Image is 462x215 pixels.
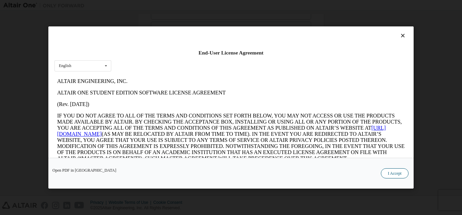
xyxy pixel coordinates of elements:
p: ALTAIR ONE STUDENT EDITION SOFTWARE LICENSE AGREEMENT [3,14,350,20]
a: Open PDF in [GEOGRAPHIC_DATA] [52,168,116,172]
p: (Rev. [DATE]) [3,26,350,32]
div: End-User License Agreement [54,49,408,56]
p: ALTAIR ENGINEERING, INC. [3,3,350,9]
a: [URL][DOMAIN_NAME] [3,49,331,61]
p: IF YOU DO NOT AGREE TO ALL OF THE TERMS AND CONDITIONS SET FORTH BELOW, YOU MAY NOT ACCESS OR USE... [3,37,350,86]
button: I Accept [381,168,409,178]
div: English [59,64,71,68]
p: This Altair One Student Edition Software License Agreement (“Agreement”) is between Altair Engine... [3,91,350,116]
